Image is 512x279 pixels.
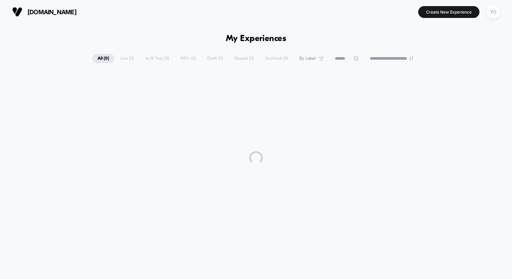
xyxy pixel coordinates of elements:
img: Visually logo [12,7,22,17]
img: end [409,56,413,60]
div: YO [487,5,500,19]
button: YO [485,5,502,19]
span: All ( 0 ) [92,54,114,63]
h1: My Experiences [226,34,286,44]
button: Create New Experience [418,6,479,18]
button: [DOMAIN_NAME] [10,6,79,17]
span: [DOMAIN_NAME] [27,8,77,16]
span: By Label [299,56,316,61]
